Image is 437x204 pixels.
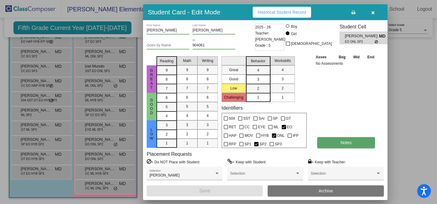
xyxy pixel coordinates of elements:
[244,123,250,131] span: CC
[147,159,200,165] label: = Do NOT Place with Student:
[166,104,168,110] span: 5
[207,86,209,91] span: 7
[186,86,188,91] span: 7
[186,140,188,146] span: 1
[166,77,168,82] span: 8
[350,54,363,60] th: Mid
[148,8,220,16] h3: Student Card - Edit Mode
[207,67,209,73] span: 9
[149,173,180,177] span: [PERSON_NAME]
[259,115,264,122] span: SAI
[207,104,209,109] span: 5
[291,24,297,29] div: Boy
[149,128,154,140] span: Low
[166,86,168,91] span: 7
[222,105,243,111] label: Identifiers
[259,140,266,148] span: SP2
[273,115,278,122] span: SP
[286,115,291,122] span: GT
[199,188,210,193] span: Save
[147,185,263,196] button: Save
[160,58,174,64] span: Reading
[345,33,379,39] span: [PERSON_NAME]
[255,24,271,30] span: 2025 - 26
[186,131,188,137] span: 2
[186,95,188,100] span: 6
[149,98,154,115] span: Good
[257,95,259,100] span: 1
[186,76,188,82] span: 8
[335,54,349,60] th: Beg
[253,7,311,18] button: Historical Student Record
[291,40,332,47] span: [DEMOGRAPHIC_DATA]
[227,159,266,165] label: = Keep with Student:
[257,67,259,73] span: 4
[277,132,285,139] span: ONL
[363,54,378,60] th: End
[281,95,284,100] span: 1
[229,115,235,122] span: 504
[207,140,209,146] span: 1
[340,24,393,30] h3: Student Cell
[229,140,236,148] span: RFP
[207,122,209,128] span: 3
[166,95,168,100] span: 6
[319,188,333,193] span: Archive
[291,31,297,37] div: Girl
[255,30,285,42] span: Teacher: [PERSON_NAME]
[251,58,265,64] span: Behavior
[186,67,188,73] span: 9
[340,140,352,145] span: Notes
[255,42,270,49] span: Grade : 5
[166,122,168,128] span: 3
[317,137,375,148] button: Notes
[314,54,335,60] th: Asses
[244,132,253,139] span: MOV
[186,122,188,128] span: 3
[186,113,188,118] span: 4
[379,33,387,39] span: MD
[258,123,265,131] span: EYE
[229,123,236,131] span: RET
[293,132,299,139] span: IFP
[268,185,384,196] button: Archive
[314,60,378,67] td: No Assessments
[193,43,235,48] input: Enter ID
[166,67,168,73] span: 9
[281,86,284,91] span: 2
[243,115,250,122] span: SST
[207,131,209,137] span: 2
[274,58,291,64] span: Workskills
[166,140,168,146] span: 1
[229,132,237,139] span: HAP
[186,104,188,109] span: 5
[257,77,259,82] span: 3
[183,58,191,64] span: Math
[345,39,375,44] span: EO ONL SP2
[257,86,259,91] span: 2
[149,68,154,90] span: Great
[166,132,168,137] span: 2
[207,95,209,100] span: 6
[147,43,189,48] input: goes by name
[207,76,209,82] span: 8
[275,140,282,148] span: SP3
[258,10,306,15] span: Historical Student Record
[207,113,209,118] span: 4
[287,123,292,131] span: EO
[166,113,168,119] span: 4
[202,58,213,64] span: Writing
[147,151,192,157] label: Placement Requests
[274,123,279,131] span: ML
[244,140,252,148] span: SP1
[261,132,269,139] span: HYB
[281,76,284,82] span: 3
[281,67,284,73] span: 4
[308,159,346,165] label: = Keep with Teacher:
